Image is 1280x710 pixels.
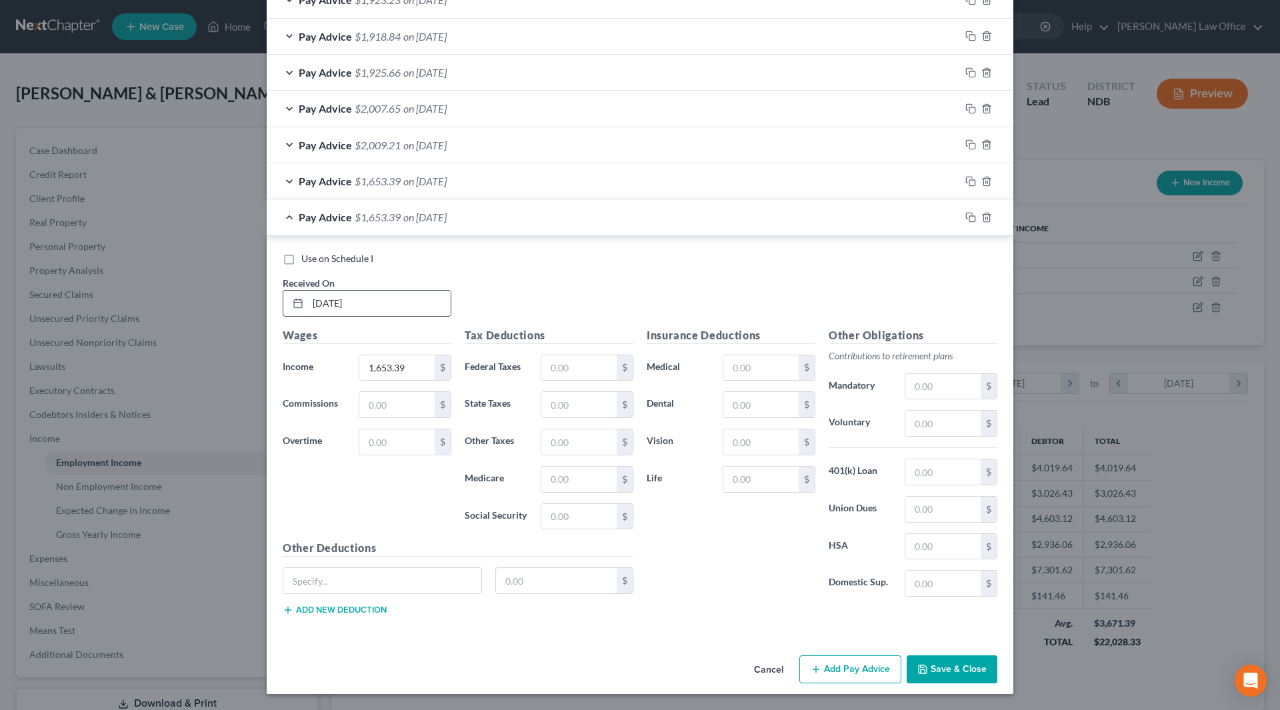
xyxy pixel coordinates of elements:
[647,327,815,344] h5: Insurance Deductions
[905,411,981,436] input: 0.00
[283,277,335,289] span: Received On
[905,459,981,485] input: 0.00
[822,410,898,437] label: Voluntary
[299,102,352,115] span: Pay Advice
[355,102,401,115] span: $2,007.65
[283,327,451,344] h5: Wages
[981,571,997,596] div: $
[617,355,633,381] div: $
[355,66,401,79] span: $1,925.66
[617,568,633,593] div: $
[458,391,534,418] label: State Taxes
[822,570,898,597] label: Domestic Sup.
[617,467,633,492] div: $
[1235,665,1267,697] div: Open Intercom Messenger
[496,568,617,593] input: 0.00
[822,459,898,485] label: 401(k) Loan
[359,429,435,455] input: 0.00
[799,392,815,417] div: $
[355,211,401,223] span: $1,653.39
[465,327,633,344] h5: Tax Deductions
[640,466,716,493] label: Life
[905,374,981,399] input: 0.00
[723,467,799,492] input: 0.00
[283,605,387,615] button: Add new deduction
[403,211,447,223] span: on [DATE]
[541,429,617,455] input: 0.00
[283,568,481,593] input: Specify...
[435,355,451,381] div: $
[355,175,401,187] span: $1,653.39
[403,102,447,115] span: on [DATE]
[905,534,981,559] input: 0.00
[435,392,451,417] div: $
[617,429,633,455] div: $
[617,504,633,529] div: $
[359,392,435,417] input: 0.00
[299,175,352,187] span: Pay Advice
[799,467,815,492] div: $
[458,355,534,381] label: Federal Taxes
[458,503,534,530] label: Social Security
[822,496,898,523] label: Union Dues
[723,429,799,455] input: 0.00
[308,291,451,316] input: MM/DD/YYYY
[403,66,447,79] span: on [DATE]
[299,211,352,223] span: Pay Advice
[799,429,815,455] div: $
[541,467,617,492] input: 0.00
[799,355,815,381] div: $
[907,655,997,683] button: Save & Close
[905,571,981,596] input: 0.00
[299,139,352,151] span: Pay Advice
[905,497,981,522] input: 0.00
[403,175,447,187] span: on [DATE]
[981,497,997,522] div: $
[458,429,534,455] label: Other Taxes
[723,392,799,417] input: 0.00
[799,655,901,683] button: Add Pay Advice
[403,139,447,151] span: on [DATE]
[283,540,633,557] h5: Other Deductions
[541,392,617,417] input: 0.00
[640,429,716,455] label: Vision
[435,429,451,455] div: $
[723,355,799,381] input: 0.00
[541,504,617,529] input: 0.00
[981,534,997,559] div: $
[981,374,997,399] div: $
[299,66,352,79] span: Pay Advice
[276,391,352,418] label: Commissions
[355,30,401,43] span: $1,918.84
[276,429,352,455] label: Overtime
[301,253,373,264] span: Use on Schedule I
[640,355,716,381] label: Medical
[283,361,313,372] span: Income
[981,459,997,485] div: $
[355,139,401,151] span: $2,009.21
[822,533,898,560] label: HSA
[829,349,997,363] p: Contributions to retirement plans
[541,355,617,381] input: 0.00
[640,391,716,418] label: Dental
[743,657,794,683] button: Cancel
[359,355,435,381] input: 0.00
[403,30,447,43] span: on [DATE]
[981,411,997,436] div: $
[617,392,633,417] div: $
[458,466,534,493] label: Medicare
[829,327,997,344] h5: Other Obligations
[822,373,898,400] label: Mandatory
[299,30,352,43] span: Pay Advice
